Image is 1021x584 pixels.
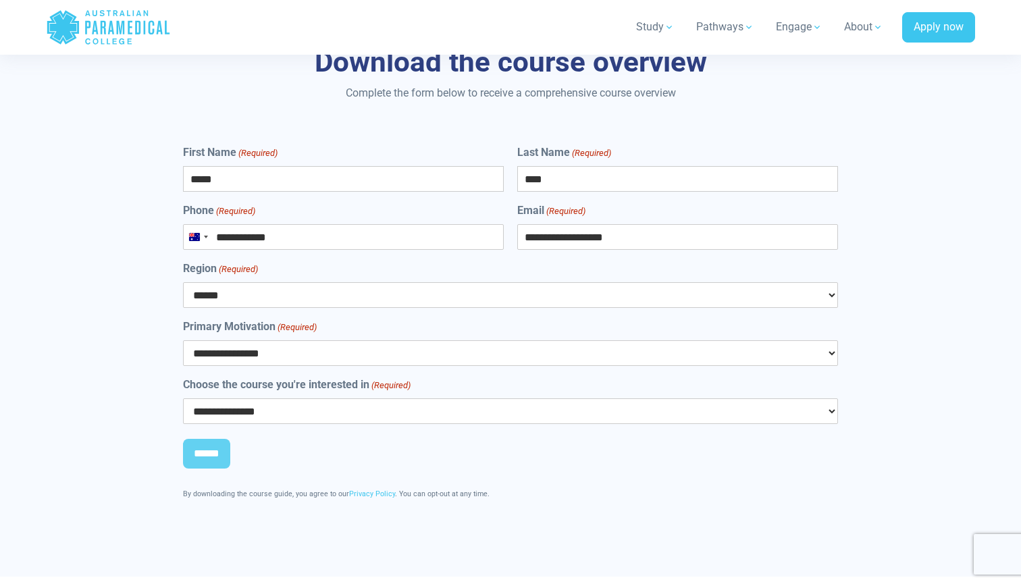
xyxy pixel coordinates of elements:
span: (Required) [218,263,259,276]
a: Study [628,8,683,46]
label: Email [517,203,585,219]
label: First Name [183,144,278,161]
label: Phone [183,203,255,219]
a: About [836,8,891,46]
p: Complete the form below to receive a comprehensive course overview [115,85,906,101]
span: (Required) [545,205,585,218]
span: (Required) [277,321,317,334]
a: Privacy Policy [349,489,395,498]
label: Choose the course you're interested in [183,377,411,393]
span: (Required) [571,147,611,160]
span: (Required) [371,379,411,392]
a: Apply now [902,12,975,43]
label: Last Name [517,144,611,161]
button: Selected country [184,225,212,249]
a: Engage [768,8,831,46]
a: Australian Paramedical College [46,5,171,49]
label: Region [183,261,258,277]
span: (Required) [238,147,278,160]
span: By downloading the course guide, you agree to our . You can opt-out at any time. [183,489,490,498]
span: (Required) [215,205,256,218]
label: Primary Motivation [183,319,317,335]
a: Pathways [688,8,762,46]
h3: Download the course overview [115,45,906,80]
